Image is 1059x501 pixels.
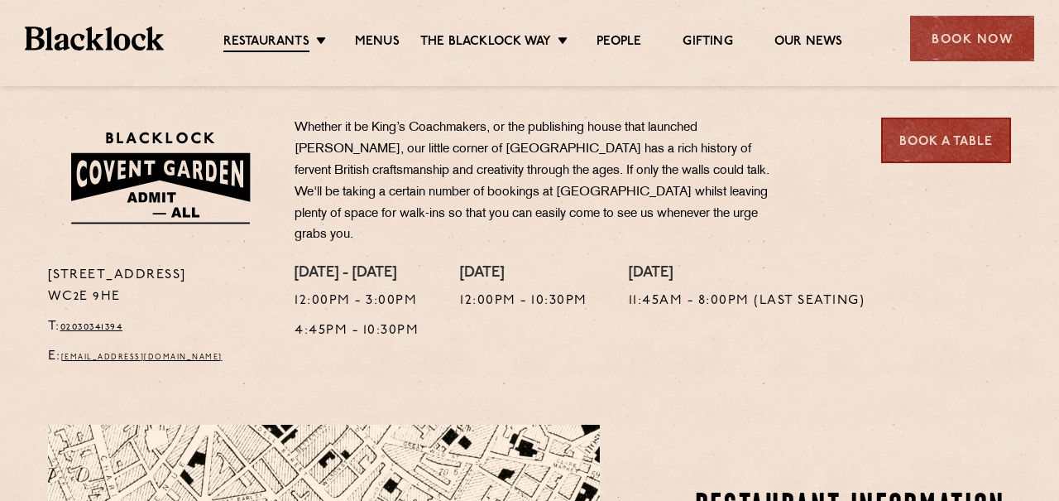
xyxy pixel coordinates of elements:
p: 12:00pm - 3:00pm [295,291,419,312]
p: 12:00pm - 10:30pm [460,291,587,312]
div: Book Now [910,16,1034,61]
img: BL_Textured_Logo-footer-cropped.svg [25,26,164,50]
a: Menus [355,34,400,51]
img: BLA_1470_CoventGarden_Website_Solid.svg [48,118,271,238]
a: Gifting [683,34,732,51]
a: [EMAIL_ADDRESS][DOMAIN_NAME] [61,354,223,361]
h4: [DATE] [460,265,587,283]
a: 02030341394 [60,322,123,332]
h4: [DATE] [629,265,865,283]
p: 11:45am - 8:00pm (Last Seating) [629,291,865,312]
a: The Blacklock Way [420,34,551,51]
a: Our News [774,34,843,51]
h4: [DATE] - [DATE] [295,265,419,283]
p: T: [48,316,271,338]
p: E: [48,346,271,368]
a: Restaurants [223,34,309,52]
a: Book a Table [881,118,1011,163]
p: 4:45pm - 10:30pm [295,320,419,342]
p: [STREET_ADDRESS] WC2E 9HE [48,265,271,308]
a: People [597,34,641,51]
p: Whether it be King’s Coachmakers, or the publishing house that launched [PERSON_NAME], our little... [295,118,783,246]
